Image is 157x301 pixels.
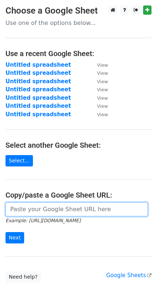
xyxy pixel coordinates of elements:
[106,272,152,279] a: Google Sheets
[97,103,108,109] small: View
[90,70,108,76] a: View
[5,49,152,58] h4: Use a recent Google Sheet:
[5,95,71,101] a: Untitled spreadsheet
[5,19,152,27] p: Use one of the options below...
[5,191,152,199] h4: Copy/paste a Google Sheet URL:
[97,95,108,101] small: View
[5,155,33,166] a: Select...
[90,103,108,109] a: View
[97,112,108,117] small: View
[5,86,71,93] a: Untitled spreadsheet
[120,266,157,301] iframe: Chat Widget
[90,78,108,85] a: View
[97,87,108,92] small: View
[5,70,71,76] a: Untitled spreadsheet
[5,141,152,150] h4: Select another Google Sheet:
[5,62,71,68] a: Untitled spreadsheet
[97,62,108,68] small: View
[90,111,108,118] a: View
[5,271,41,283] a: Need help?
[5,78,71,85] a: Untitled spreadsheet
[97,79,108,84] small: View
[5,103,71,109] a: Untitled spreadsheet
[5,5,152,16] h3: Choose a Google Sheet
[90,86,108,93] a: View
[90,62,108,68] a: View
[90,95,108,101] a: View
[5,111,71,118] a: Untitled spreadsheet
[5,202,148,216] input: Paste your Google Sheet URL here
[5,232,24,243] input: Next
[5,218,81,223] small: Example: [URL][DOMAIN_NAME]
[97,70,108,76] small: View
